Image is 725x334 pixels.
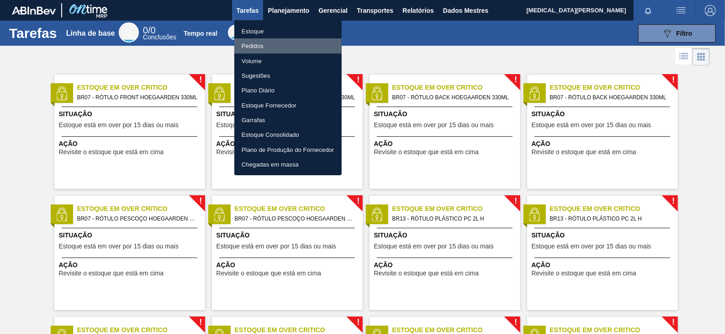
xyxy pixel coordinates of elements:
[242,28,264,35] font: Estoque
[242,87,275,94] font: Plano Diário
[234,127,342,142] a: Estoque Consolidado
[234,83,342,97] a: Plano Diário
[234,157,342,172] a: Chegadas em massa
[242,131,299,138] font: Estoque Consolidado
[242,161,299,168] font: Chegadas em massa
[234,54,342,68] a: Volume
[234,68,342,83] a: Sugestões
[234,142,342,157] a: Plano de Produção do Fornecedor
[234,38,342,53] a: Pedidos
[234,98,342,113] a: Estoque Fornecedor
[242,57,262,64] font: Volume
[234,24,342,38] a: Estoque
[242,146,334,153] font: Plano de Produção do Fornecedor
[242,43,264,49] font: Pedidos
[234,113,342,127] a: Garrafas
[242,102,296,108] font: Estoque Fornecedor
[242,72,270,79] font: Sugestões
[242,117,265,124] font: Garrafas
